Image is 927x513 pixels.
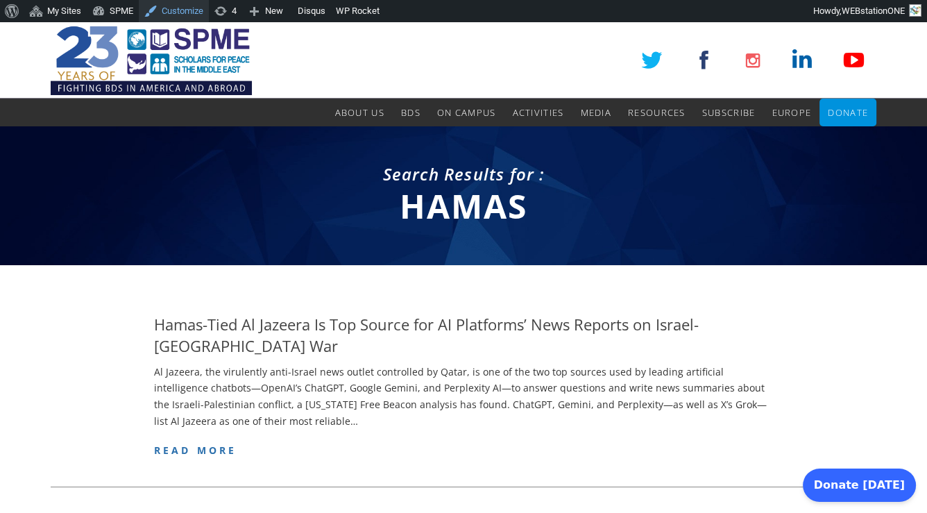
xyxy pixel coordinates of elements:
a: read more [154,444,237,457]
a: Resources [628,99,686,126]
span: Subscribe [702,106,756,119]
span: Media [580,106,611,119]
a: Subscribe [702,99,756,126]
div: Search Results for : [51,162,876,186]
h4: Hamas-Tied Al Jazeera Is Top Source for AI Platforms’ News Reports on Israel-[GEOGRAPHIC_DATA] War [154,314,774,357]
p: Al Jazeera, the virulently anti-Israel news outlet controlled by Qatar, is one of the two top sou... [154,364,774,430]
span: WEBstationONE [842,6,905,16]
span: BDS [401,106,420,119]
span: Donate [828,106,868,119]
span: About Us [334,106,384,119]
a: Activities [512,99,563,126]
a: BDS [401,99,420,126]
a: On Campus [437,99,496,126]
a: Donate [828,99,868,126]
a: Media [580,99,611,126]
a: Europe [772,99,811,126]
span: Resources [628,106,686,119]
span: Europe [772,106,811,119]
span: On Campus [437,106,496,119]
a: About Us [334,99,384,126]
span: hamAS [400,183,527,228]
img: SPME [51,22,252,99]
span: Activities [512,106,563,119]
